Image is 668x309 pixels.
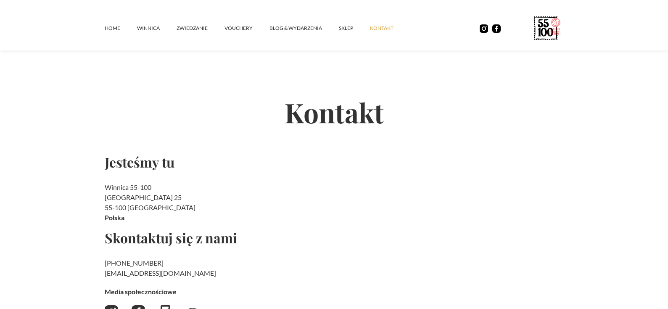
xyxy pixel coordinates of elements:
[105,288,177,296] strong: Media społecznościowe
[137,16,177,41] a: winnica
[224,16,269,41] a: vouchery
[105,231,298,245] h2: Skontaktuj się z nami
[105,69,564,155] h2: Kontakt
[269,16,339,41] a: Blog & Wydarzenia
[339,16,370,41] a: SKLEP
[105,213,124,221] strong: Polska
[105,155,298,169] h2: Jesteśmy tu
[370,16,410,41] a: kontakt
[177,16,224,41] a: ZWIEDZANIE
[105,259,164,267] a: [PHONE_NUMBER]
[105,258,298,278] h2: ‍
[105,269,216,277] a: [EMAIL_ADDRESS][DOMAIN_NAME]
[105,16,137,41] a: Home
[105,182,298,223] h2: Winnica 55-100 [GEOGRAPHIC_DATA] 25 55-100 [GEOGRAPHIC_DATA]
